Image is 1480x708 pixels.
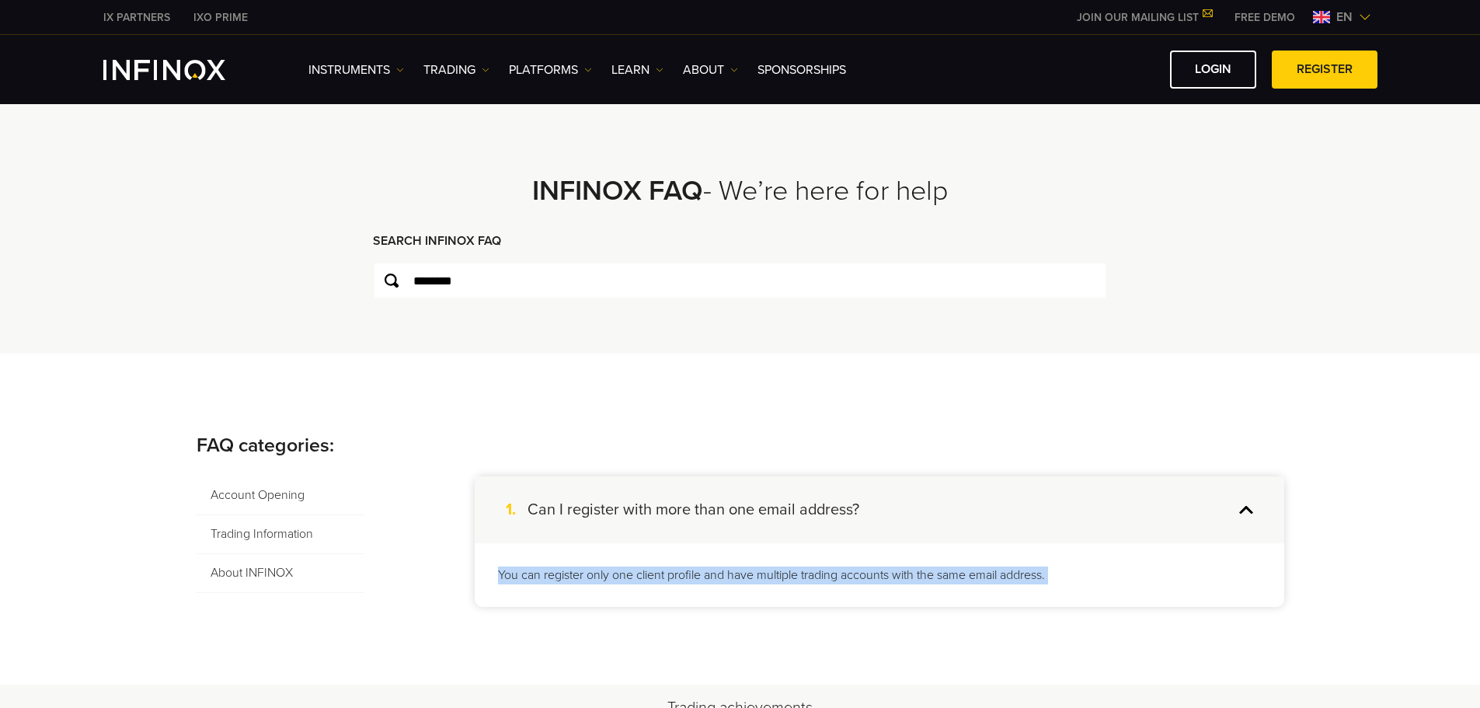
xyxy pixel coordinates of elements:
span: About INFINOX [197,554,364,593]
span: 1. [506,500,528,520]
a: PLATFORMS [509,61,592,79]
span: Trading Information [197,515,364,554]
a: Learn [611,61,663,79]
a: SPONSORSHIPS [757,61,846,79]
a: INFINOX [92,9,182,26]
a: TRADING [423,61,489,79]
span: en [1330,8,1359,26]
p: FAQ categories: [197,431,1284,461]
a: INFINOX MENU [1223,9,1307,26]
strong: SEARCH INFINOX FAQ [373,233,501,249]
p: You can register only one client profile and have multiple trading accounts with the same email a... [498,567,1261,584]
a: INFINOX Logo [103,60,262,80]
a: JOIN OUR MAILING LIST [1065,11,1223,24]
a: REGISTER [1272,51,1377,89]
a: LOGIN [1170,51,1256,89]
h4: Can I register with more than one email address? [528,500,859,520]
a: ABOUT [683,61,738,79]
a: Instruments [308,61,404,79]
strong: INFINOX FAQ [532,174,703,208]
h2: - We’re here for help [333,174,1148,208]
span: Account Opening [197,476,364,515]
a: INFINOX [182,9,259,26]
